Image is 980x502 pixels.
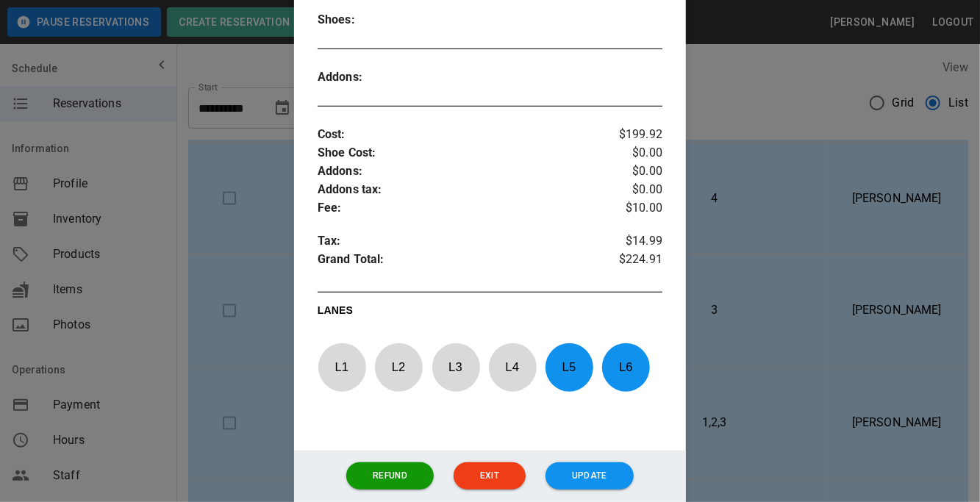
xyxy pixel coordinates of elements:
p: Addons : [318,68,404,87]
p: L 5 [545,350,593,384]
p: $0.00 [605,181,662,199]
p: Addons : [318,162,605,181]
p: Addons tax : [318,181,605,199]
p: L 6 [601,350,650,384]
button: Refund [346,462,434,490]
p: L 1 [318,350,366,384]
p: Cost : [318,126,605,144]
button: Update [546,462,634,490]
button: Exit [454,462,526,490]
p: $10.00 [605,199,662,218]
p: L 3 [432,350,480,384]
p: L 2 [374,350,423,384]
p: L 4 [488,350,537,384]
p: Shoe Cost : [318,144,605,162]
p: Fee : [318,199,605,218]
p: $224.91 [605,251,662,273]
p: LANES [318,303,662,323]
p: Shoes : [318,11,404,29]
p: Tax : [318,232,605,251]
p: $0.00 [605,162,662,181]
p: Grand Total : [318,251,605,273]
p: $14.99 [605,232,662,251]
p: $199.92 [605,126,662,144]
p: $0.00 [605,144,662,162]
